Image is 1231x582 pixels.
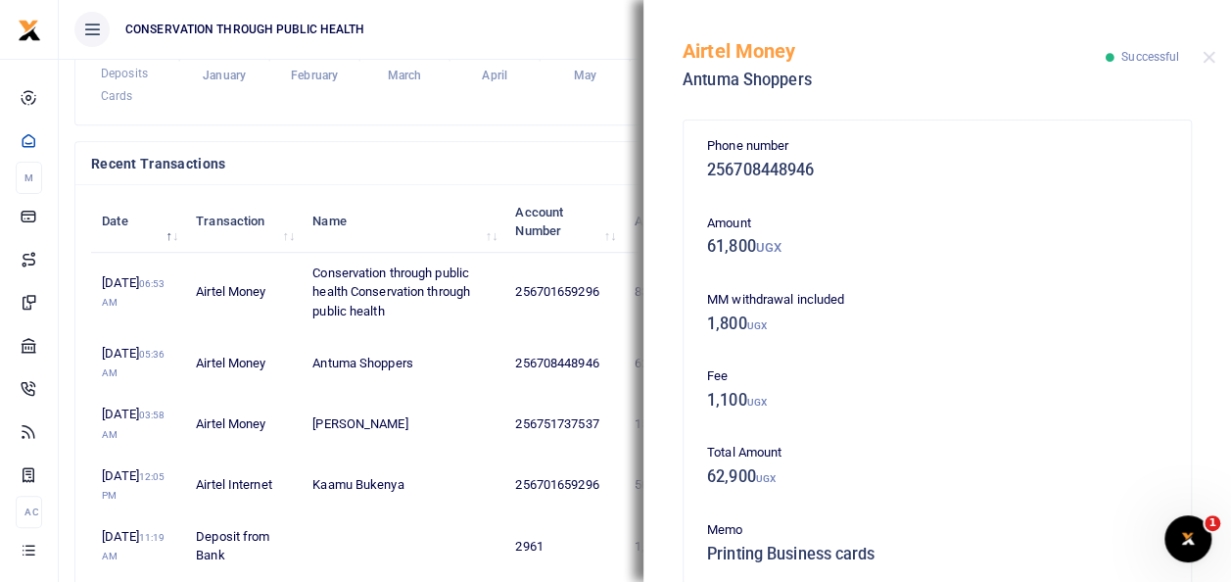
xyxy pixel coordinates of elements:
th: Transaction: activate to sort column ascending [185,191,302,252]
td: [DATE] [91,253,185,333]
span: Cards [101,89,133,103]
td: [PERSON_NAME] [302,394,504,455]
h5: Antuma Shoppers [683,71,1106,90]
td: [DATE] [91,394,185,455]
td: 83,425 [623,253,720,333]
h5: 1,100 [707,391,1167,411]
td: [DATE] [91,516,185,577]
small: UGX [747,320,767,331]
th: Account Number: activate to sort column ascending [504,191,623,252]
td: Airtel Money [185,333,302,394]
p: Amount [707,214,1167,234]
small: UGX [756,473,776,484]
img: logo-small [18,19,41,42]
tspan: March [388,69,422,82]
td: Airtel Money [185,394,302,455]
td: 256751737537 [504,394,623,455]
small: 03:58 AM [102,410,165,440]
p: Phone number [707,136,1167,157]
td: Airtel Internet [185,455,302,515]
td: Kaamu Bukenya [302,455,504,515]
h5: Printing Business cards [707,545,1167,564]
tspan: April [482,69,507,82]
th: Date: activate to sort column descending [91,191,185,252]
span: Successful [1121,50,1179,64]
h5: 62,900 [707,467,1167,487]
tspan: May [573,69,595,82]
td: Antuma Shoppers [302,333,504,394]
td: 256708448946 [504,333,623,394]
td: [DATE] [91,333,185,394]
td: Airtel Money [185,253,302,333]
span: 1 [1205,515,1220,531]
small: UGX [756,240,781,255]
h5: 61,800 [707,237,1167,257]
iframe: Intercom live chat [1164,515,1211,562]
h5: 256708448946 [707,161,1167,180]
span: CONSERVATION THROUGH PUBLIC HEALTH [118,21,372,38]
td: 62,900 [623,333,720,394]
th: Name: activate to sort column ascending [302,191,504,252]
h5: 1,800 [707,315,1167,334]
li: M [16,162,42,194]
td: 256701659296 [504,455,623,515]
td: 2961 [504,516,623,577]
p: Total Amount [707,443,1167,463]
li: Ac [16,496,42,528]
td: Deposit from Bank [185,516,302,577]
tspan: January [203,69,246,82]
td: 50,000 [623,455,720,515]
p: Fee [707,366,1167,387]
p: MM withdrawal included [707,290,1167,311]
td: 256701659296 [504,253,623,333]
h4: Recent Transactions [91,153,736,174]
p: Memo [707,520,1167,541]
th: Amount: activate to sort column ascending [623,191,720,252]
span: Deposits [101,68,148,81]
td: Conservation through public health Conservation through public health [302,253,504,333]
td: 1,765,000 [623,516,720,577]
a: logo-small logo-large logo-large [18,22,41,36]
tspan: February [291,69,338,82]
button: Close [1203,51,1215,64]
td: 155,425 [623,394,720,455]
small: UGX [747,397,767,408]
td: [DATE] [91,455,185,515]
h5: Airtel Money [683,39,1106,63]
